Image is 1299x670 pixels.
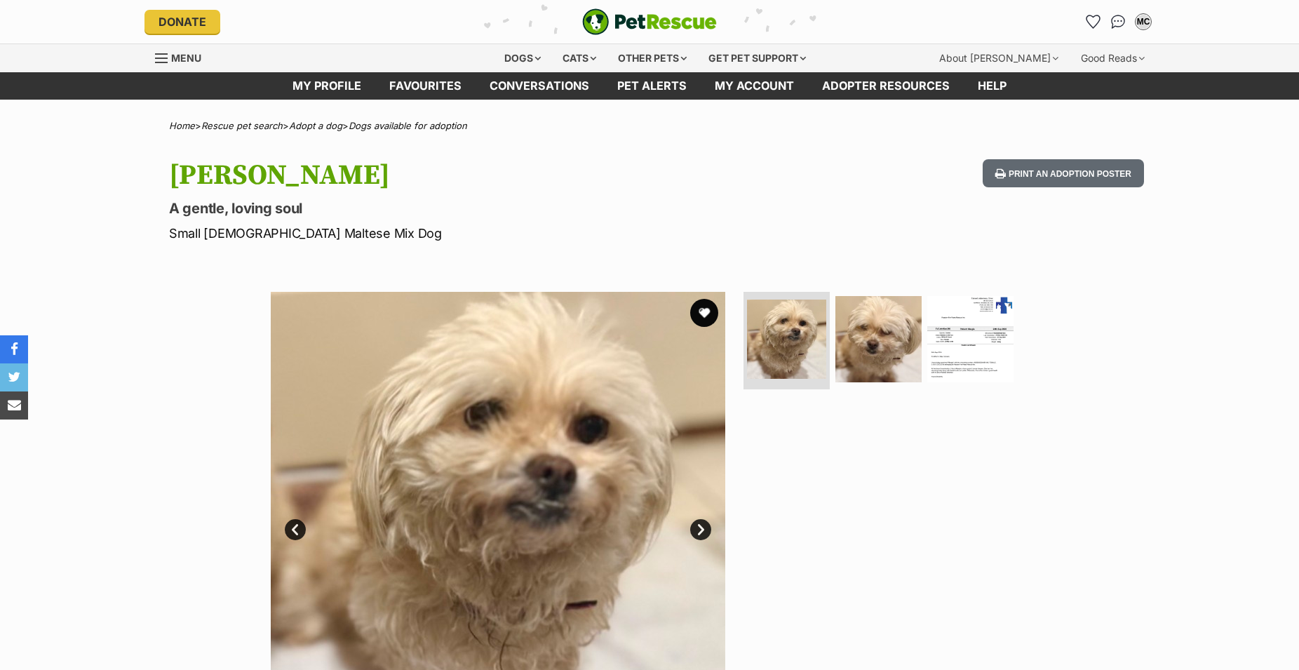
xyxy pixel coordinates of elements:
div: Dogs [494,44,551,72]
div: Cats [553,44,606,72]
button: Print an adoption poster [983,159,1144,188]
a: Favourites [375,72,476,100]
a: My account [701,72,808,100]
div: MC [1136,15,1150,29]
a: Menu [155,44,211,69]
a: Favourites [1082,11,1104,33]
div: Get pet support [699,44,816,72]
p: A gentle, loving soul [169,199,762,218]
img: chat-41dd97257d64d25036548639549fe6c8038ab92f7586957e7f3b1b290dea8141.svg [1111,15,1126,29]
a: Adopter resources [808,72,964,100]
button: favourite [690,299,718,327]
button: My account [1132,11,1155,33]
a: Rescue pet search [201,120,283,131]
a: Dogs available for adoption [349,120,467,131]
div: Good Reads [1071,44,1155,72]
p: Small [DEMOGRAPHIC_DATA] Maltese Mix Dog [169,224,762,243]
a: Adopt a dog [289,120,342,131]
a: My profile [278,72,375,100]
a: Next [690,519,711,540]
span: Menu [171,52,201,64]
img: Photo of Margie [835,296,922,382]
img: Photo of Margie [747,300,826,379]
ul: Account quick links [1082,11,1155,33]
img: logo-e224e6f780fb5917bec1dbf3a21bbac754714ae5b6737aabdf751b685950b380.svg [582,8,717,35]
a: Help [964,72,1021,100]
div: About [PERSON_NAME] [929,44,1068,72]
a: PetRescue [582,8,717,35]
img: Photo of Margie [927,296,1014,382]
h1: [PERSON_NAME] [169,159,762,192]
a: conversations [476,72,603,100]
a: Pet alerts [603,72,701,100]
div: > > > [134,121,1165,131]
a: Conversations [1107,11,1129,33]
div: Other pets [608,44,696,72]
a: Home [169,120,195,131]
a: Prev [285,519,306,540]
a: Donate [144,10,220,34]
